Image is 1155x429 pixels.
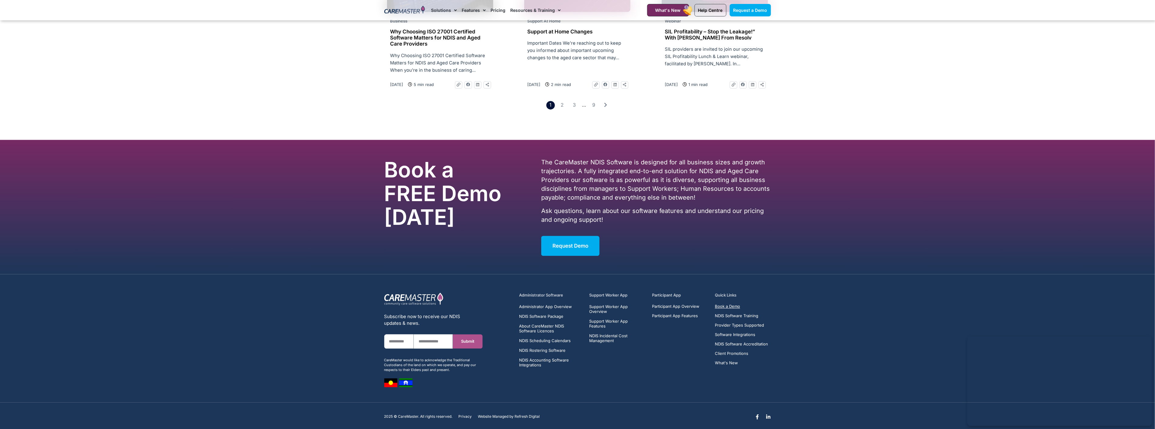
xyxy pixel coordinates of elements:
[390,81,403,88] a: [DATE]
[527,82,540,87] time: [DATE]
[459,415,472,419] a: Privacy
[412,81,434,88] span: 5 min read
[384,415,453,419] p: 2025 © CareMaster. All rights reserved.
[519,304,572,309] span: Administrator App Overview
[647,4,689,16] a: What's New
[652,293,708,298] h5: Participant App
[390,52,490,74] p: Why Choosing ISO 27001 Certified Software Matters for NDIS and Aged Care Providers When you’re in...
[715,333,768,337] a: Software Integrations
[652,314,698,318] span: Participant App Features
[652,314,699,318] a: Participant App Features
[390,29,490,47] h2: Why Choosing ISO 27001 Certified Software Matters for NDIS and Aged Care Providers
[519,338,582,343] a: NDIS Scheduling Calendars
[519,358,582,368] a: NDIS Accounting Software Integrations
[715,361,768,366] a: What's New
[527,40,627,62] p: Important Dates We’re reaching out to keep you informed about important upcoming changes to the a...
[527,29,627,35] h2: Support at Home Changes
[695,4,726,16] a: Help Centre
[715,293,771,298] h5: Quick Links
[453,335,482,349] button: Submit
[589,101,598,110] a: 9
[527,81,540,88] a: [DATE]
[665,81,678,88] a: [DATE]
[967,336,1152,426] iframe: Popup CTA
[652,304,699,309] a: Participant App Overview
[515,415,540,419] a: Refresh Digital
[589,334,645,343] a: NDIS Incidental Cost Management
[715,361,738,366] span: What's New
[665,19,681,23] span: Webinar
[665,29,765,41] h2: SIL Profitability – Stop the Leakage!” With [PERSON_NAME] From Resolv
[715,342,768,347] a: NDIS Software Accreditation
[715,304,768,309] a: Book a Demo
[655,8,681,13] span: What's New
[698,8,723,13] span: Help Centre
[687,81,708,88] span: 1 min read
[519,348,566,353] span: NDIS Rostering Software
[570,101,579,110] a: 3
[383,101,772,110] nav: Pagination
[549,81,571,88] span: 2 min read
[541,236,600,256] a: Request Demo
[519,304,582,309] a: Administrator App Overview
[715,314,758,318] span: NDIS Software Training
[665,82,678,87] time: [DATE]
[552,243,588,249] span: Request Demo
[546,101,555,110] span: 1
[384,314,483,327] div: Subscribe now to receive our NDIS updates & news.
[384,293,443,306] img: CareMaster Logo Part
[519,314,564,319] span: NDIS Software Package
[733,8,767,13] span: Request a Demo
[541,158,771,202] p: The CareMaster NDIS Software is designed for all business sizes and growth trajectories. A fully ...
[730,4,771,16] a: Request a Demo
[541,207,771,225] p: Ask questions, learn about our software features and understand our pricing and ongoing support!
[478,415,514,419] span: Website Managed by
[582,102,586,108] span: …
[715,314,768,318] a: NDIS Software Training
[589,304,645,314] a: Support Worker App Overview
[715,333,755,337] span: Software Integrations
[519,348,582,353] a: NDIS Rostering Software
[399,379,413,387] img: image 8
[558,101,567,110] a: 2
[519,293,582,298] h5: Administrator Software
[715,352,748,356] span: Client Promotions
[519,338,571,343] span: NDIS Scheduling Calendars
[715,323,764,328] span: Provider Types Supported
[589,293,645,298] h5: Support Worker App
[715,304,740,309] span: Book a Demo
[589,319,645,329] a: Support Worker App Features
[384,158,510,229] h2: Book a FREE Demo [DATE]
[519,324,582,334] a: About CareMaster NDIS Software Licences
[461,339,474,344] span: Submit
[519,314,582,319] a: NDIS Software Package
[390,82,403,87] time: [DATE]
[384,358,483,372] div: CareMaster would like to acknowledge the Traditional Custodians of the land on which we operate, ...
[527,19,561,23] span: Support At Home
[390,19,407,23] span: Business
[715,323,768,328] a: Provider Types Supported
[384,379,397,387] img: image 7
[715,352,768,356] a: Client Promotions
[665,46,765,68] p: SIL providers are invited to join our upcoming SIL Profitability Lunch & Learn webinar, facilitat...
[384,6,425,15] img: CareMaster Logo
